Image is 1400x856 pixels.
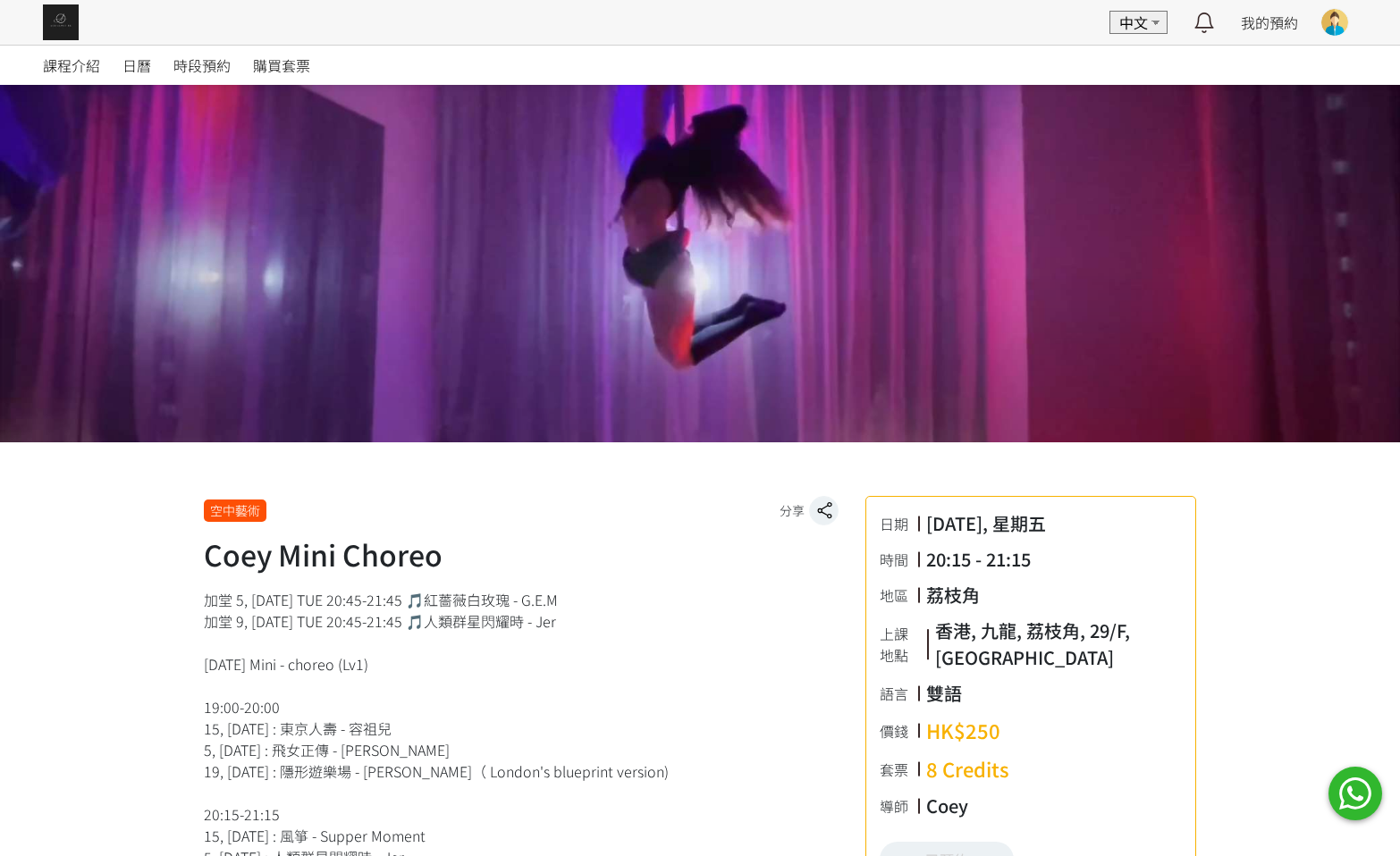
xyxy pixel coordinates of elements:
[43,55,100,76] span: 課程介紹
[926,754,1009,784] div: 8 Credits
[926,716,1000,745] div: HK$250
[253,55,310,76] span: 購買套票
[926,793,968,819] div: Coey
[880,549,917,570] div: 時間
[253,46,310,85] a: 購買套票
[880,759,917,780] div: 套票
[926,680,962,707] div: 雙語
[880,513,917,534] div: 日期
[880,584,917,606] div: 地區
[935,617,1182,671] div: 香港, 九龍, 荔枝角, 29/F, [GEOGRAPHIC_DATA]
[173,46,231,85] a: 時段預約
[43,46,100,85] a: 課程介紹
[122,55,151,76] span: 日曆
[926,510,1046,537] div: [DATE], 星期五
[880,795,917,817] div: 導師
[1241,12,1298,33] a: 我的預約
[122,46,151,85] a: 日曆
[204,533,839,575] h1: Coey Mini Choreo
[43,4,79,40] img: img_61c0148bb0266
[880,720,917,742] div: 價錢
[926,546,1031,573] div: 20:15 - 21:15
[173,55,231,76] span: 時段預約
[880,623,926,666] div: 上課地點
[780,501,805,520] span: 分享
[880,683,917,704] div: 語言
[204,499,266,522] div: 空中藝術
[926,582,980,608] div: 荔枝角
